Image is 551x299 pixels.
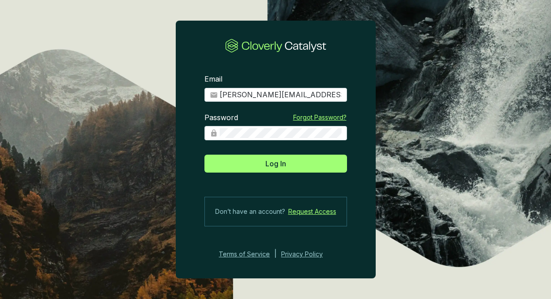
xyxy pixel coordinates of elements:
label: Email [204,74,222,84]
input: Password [220,128,342,138]
a: Privacy Policy [281,249,335,260]
a: Terms of Service [216,249,270,260]
button: Log In [204,155,347,173]
input: Email [220,90,342,100]
span: Don’t have an account? [215,206,285,217]
span: Log In [265,158,286,169]
a: Forgot Password? [293,113,347,122]
div: | [274,249,277,260]
label: Password [204,113,238,123]
a: Request Access [288,206,336,217]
